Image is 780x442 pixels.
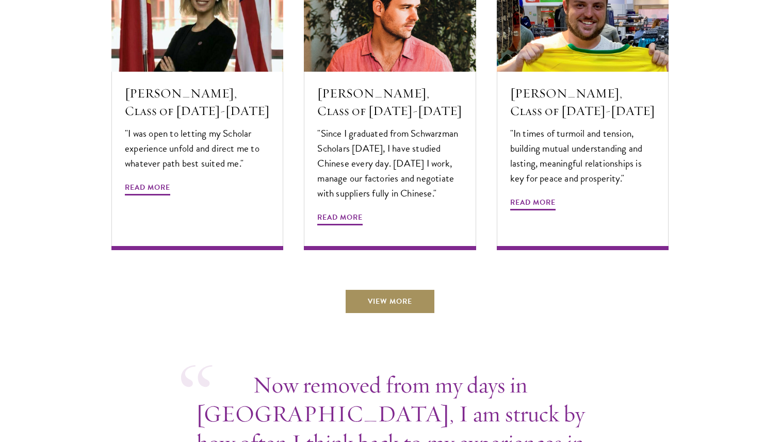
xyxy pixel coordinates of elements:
p: "I was open to letting my Scholar experience unfold and direct me to whatever path best suited me." [125,126,270,171]
p: "Since I graduated from Schwarzman Scholars [DATE], I have studied Chinese every day. [DATE] I wo... [317,126,462,201]
a: View More [345,289,435,314]
p: "In times of turmoil and tension, building mutual understanding and lasting, meaningful relations... [510,126,655,186]
h5: [PERSON_NAME], Class of [DATE]-[DATE] [510,85,655,120]
h5: [PERSON_NAME], Class of [DATE]-[DATE] [317,85,462,120]
h5: [PERSON_NAME], Class of [DATE]-[DATE] [125,85,270,120]
span: Read More [125,181,170,197]
span: Read More [510,196,556,212]
span: Read More [317,211,363,227]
